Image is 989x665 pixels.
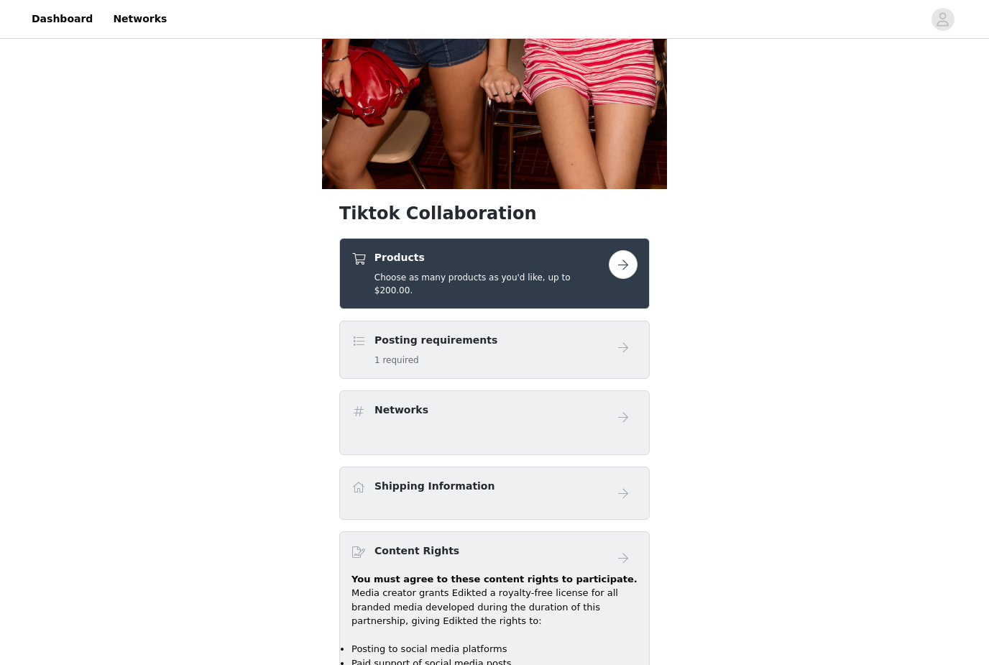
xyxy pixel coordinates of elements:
[374,403,428,418] h4: Networks
[351,587,638,629] p: Media creator grants Edikted a royalty-free license for all branded media developed during the du...
[23,3,101,35] a: Dashboard
[339,467,650,520] div: Shipping Information
[351,643,638,657] li: Posting to social media platforms
[339,391,650,456] div: Networks
[374,272,609,298] h5: Choose as many products as you'd like, up to $200.00.
[374,354,497,367] h5: 1 required
[339,239,650,310] div: Products
[339,201,650,227] h1: Tiktok Collaboration
[374,334,497,349] h4: Posting requirements
[339,321,650,380] div: Posting requirements
[374,480,494,495] h4: Shipping Information
[374,544,459,559] h4: Content Rights
[104,3,175,35] a: Networks
[374,251,609,266] h4: Products
[936,8,949,31] div: avatar
[351,574,638,585] strong: You must agree to these content rights to participate.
